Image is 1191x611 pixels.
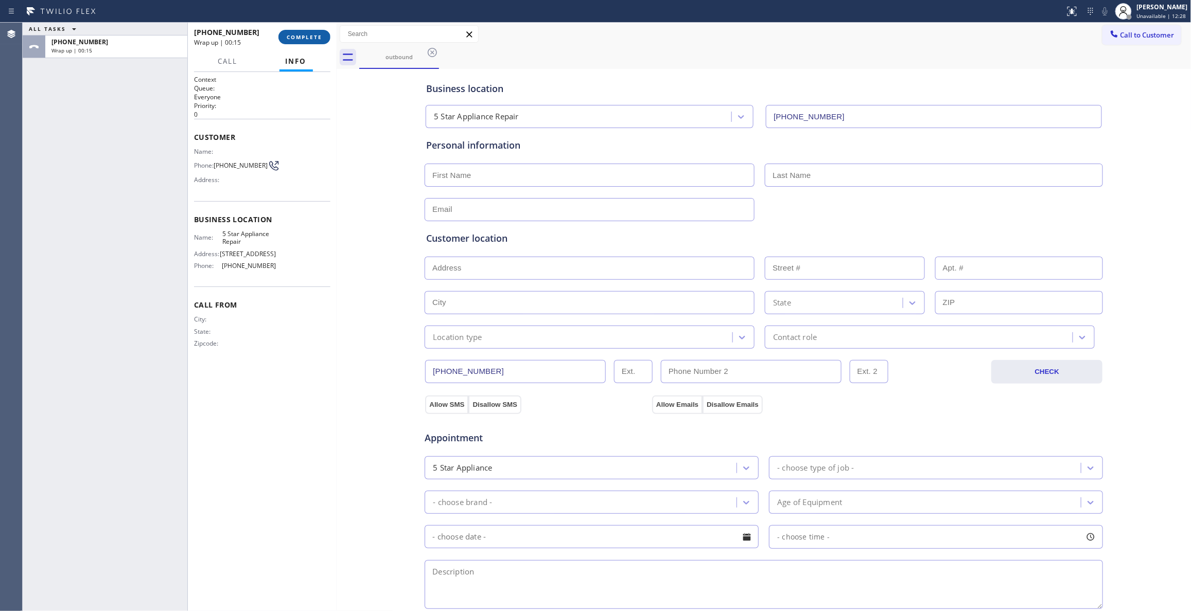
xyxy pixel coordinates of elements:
div: - choose type of job - [777,462,854,474]
span: Phone: [194,262,222,269]
span: [STREET_ADDRESS] [220,250,276,258]
input: Phone Number 2 [661,360,842,383]
h2: Queue: [194,84,330,93]
button: Mute [1098,4,1112,19]
span: [PHONE_NUMBER] [194,27,259,37]
div: Personal information [426,138,1101,152]
div: Business location [426,82,1101,96]
p: 0 [194,110,330,119]
span: Business location [194,214,330,224]
span: Wrap up | 00:15 [194,38,241,47]
button: Allow Emails [652,396,703,414]
button: CHECK [991,360,1102,384]
span: ALL TASKS [29,25,66,32]
div: outbound [360,53,438,61]
input: ZIP [935,291,1104,314]
p: Everyone [194,93,330,101]
span: [PHONE_NUMBER] [214,161,268,169]
input: Email [425,198,755,221]
button: Disallow Emails [703,396,763,414]
h2: Priority: [194,101,330,110]
span: Phone: [194,161,214,169]
div: Location type [433,331,482,343]
div: 5 Star Appliance Repair [434,111,519,123]
h1: Context [194,75,330,84]
input: Address [425,257,755,280]
button: ALL TASKS [23,23,86,35]
div: 5 Star Appliance [433,462,492,474]
span: Name: [194,233,222,241]
span: Unavailable | 12:28 [1137,12,1186,20]
span: Address: [194,176,222,184]
button: Call [212,51,244,71]
button: COMPLETE [278,30,330,44]
div: Contact role [773,331,817,343]
span: Call From [194,300,330,310]
input: Phone Number [766,105,1102,128]
span: Name: [194,148,222,155]
div: [PERSON_NAME] [1137,3,1188,11]
span: Zipcode: [194,339,222,347]
input: Ext. 2 [850,360,888,383]
input: Phone Number [425,360,606,383]
span: Appointment [425,431,650,445]
input: City [425,291,755,314]
input: Ext. [614,360,653,383]
span: Customer [194,132,330,142]
input: Apt. # [935,257,1104,280]
input: First Name [425,164,755,187]
span: State: [194,328,222,335]
span: Wrap up | 00:15 [51,47,92,54]
input: - choose date - [425,525,759,548]
button: Info [279,51,313,71]
div: State [773,297,791,309]
input: Street # [765,257,925,280]
button: Allow SMS [425,396,468,414]
span: Call [218,57,238,66]
input: Last Name [765,164,1103,187]
button: Disallow SMS [468,396,521,414]
div: Customer location [426,231,1101,245]
button: Call to Customer [1102,25,1181,45]
input: Search [340,26,478,42]
span: COMPLETE [287,33,322,41]
div: - choose brand - [433,496,492,508]
span: City: [194,315,222,323]
span: Info [286,57,307,66]
span: Address: [194,250,220,258]
span: [PHONE_NUMBER] [51,38,108,46]
span: [PHONE_NUMBER] [222,262,276,269]
span: Call to Customer [1120,30,1175,40]
span: - choose time - [777,532,830,542]
div: Age of Equipment [777,496,842,508]
span: 5 Star Appliance Repair [222,230,276,246]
